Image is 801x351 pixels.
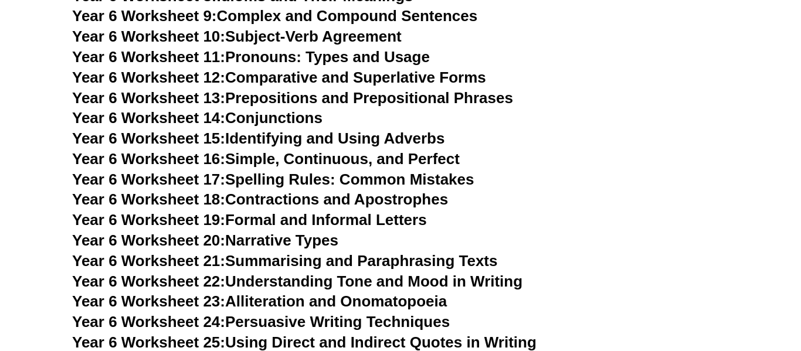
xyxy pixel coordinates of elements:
[72,109,323,127] a: Year 6 Worksheet 14:Conjunctions
[72,89,513,107] a: Year 6 Worksheet 13:Prepositions and Prepositional Phrases
[72,333,537,351] a: Year 6 Worksheet 25:Using Direct and Indirect Quotes in Writing
[72,150,460,168] a: Year 6 Worksheet 16:Simple, Continuous, and Perfect
[72,313,225,330] span: Year 6 Worksheet 24:
[72,28,225,45] span: Year 6 Worksheet 10:
[72,190,225,208] span: Year 6 Worksheet 18:
[72,28,402,45] a: Year 6 Worksheet 10:Subject-Verb Agreement
[72,7,217,25] span: Year 6 Worksheet 9:
[72,272,225,290] span: Year 6 Worksheet 22:
[72,272,522,290] a: Year 6 Worksheet 22:Understanding Tone and Mood in Writing
[72,231,225,249] span: Year 6 Worksheet 20:
[72,252,497,270] a: Year 6 Worksheet 21:Summarising and Paraphrasing Texts
[72,333,225,351] span: Year 6 Worksheet 25:
[72,231,338,249] a: Year 6 Worksheet 20:Narrative Types
[72,48,225,66] span: Year 6 Worksheet 11:
[72,69,225,86] span: Year 6 Worksheet 12:
[72,211,427,229] a: Year 6 Worksheet 19:Formal and Informal Letters
[72,48,430,66] a: Year 6 Worksheet 11:Pronouns: Types and Usage
[606,219,801,351] iframe: Chat Widget
[72,292,225,310] span: Year 6 Worksheet 23:
[72,292,447,310] a: Year 6 Worksheet 23:Alliteration and Onomatopoeia
[72,313,450,330] a: Year 6 Worksheet 24:Persuasive Writing Techniques
[72,130,444,147] a: Year 6 Worksheet 15:Identifying and Using Adverbs
[72,171,225,188] span: Year 6 Worksheet 17:
[72,89,225,107] span: Year 6 Worksheet 13:
[72,190,448,208] a: Year 6 Worksheet 18:Contractions and Apostrophes
[72,109,225,127] span: Year 6 Worksheet 14:
[72,171,474,188] a: Year 6 Worksheet 17:Spelling Rules: Common Mistakes
[72,211,225,229] span: Year 6 Worksheet 19:
[72,7,477,25] a: Year 6 Worksheet 9:Complex and Compound Sentences
[72,69,486,86] a: Year 6 Worksheet 12:Comparative and Superlative Forms
[72,150,225,168] span: Year 6 Worksheet 16:
[72,130,225,147] span: Year 6 Worksheet 15:
[72,252,225,270] span: Year 6 Worksheet 21:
